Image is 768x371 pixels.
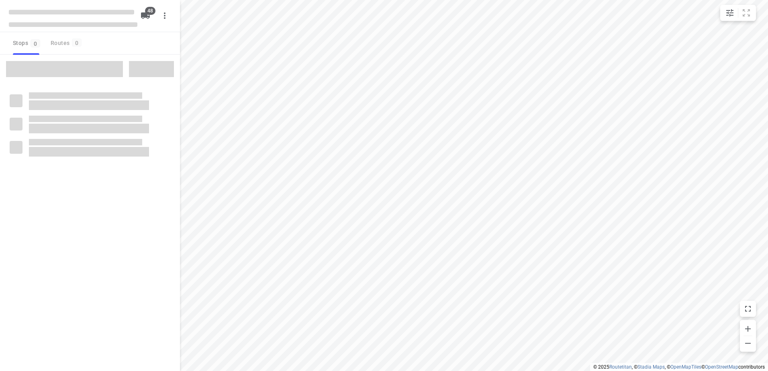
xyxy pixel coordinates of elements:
[720,5,756,21] div: small contained button group
[705,364,738,370] a: OpenStreetMap
[593,364,765,370] li: © 2025 , © , © © contributors
[637,364,665,370] a: Stadia Maps
[609,364,632,370] a: Routetitan
[670,364,701,370] a: OpenMapTiles
[722,5,738,21] button: Map settings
